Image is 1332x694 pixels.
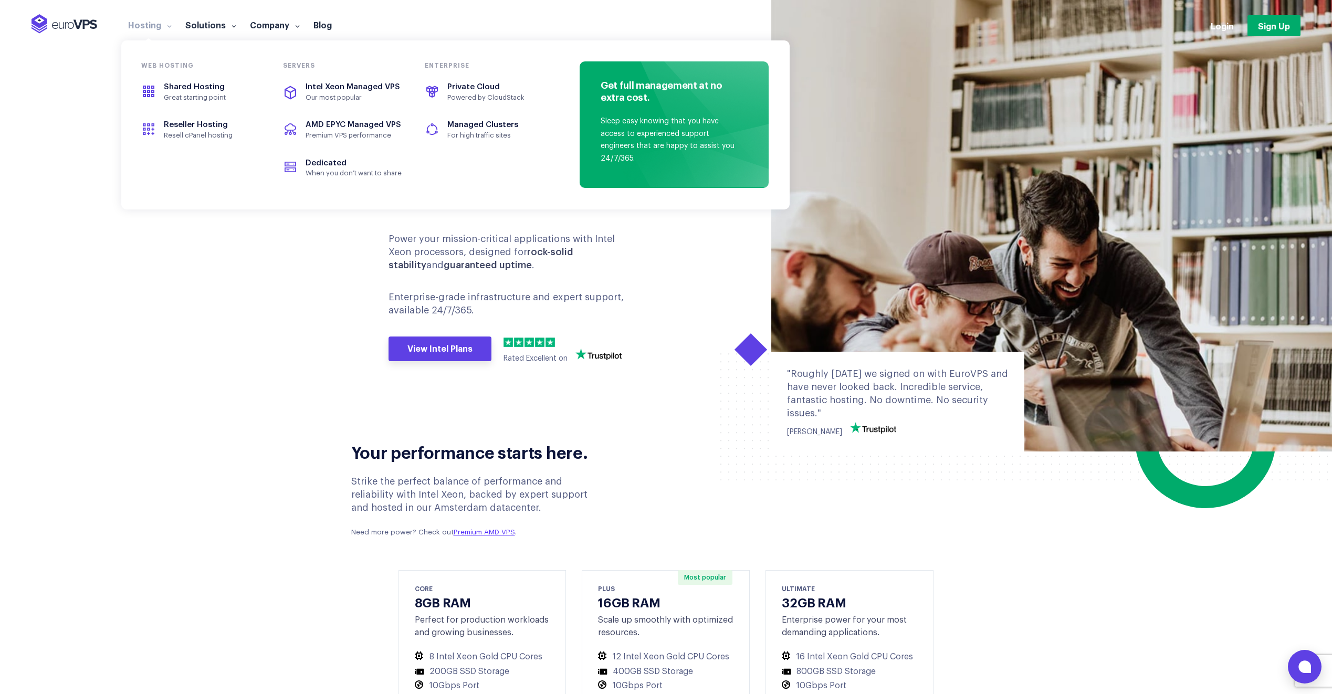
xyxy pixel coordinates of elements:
[782,666,917,677] li: 800GB SSD Storage
[306,131,402,140] span: Premium VPS performance
[447,93,544,102] span: Powered by CloudStack
[504,338,513,347] img: 1
[415,651,550,663] li: 8 Intel Xeon Gold CPU Cores
[131,111,272,149] a: Reseller HostingResell cPanel hosting
[243,19,307,30] a: Company
[272,73,414,111] a: Intel Xeon Managed VPSOur most popular
[535,338,544,347] img: 4
[504,355,568,362] span: Rated Excellent on
[415,584,550,593] div: CORE
[389,247,573,270] b: rock-solid stability
[598,584,733,593] div: PLUS
[514,338,523,347] img: 2
[164,83,225,91] span: Shared Hosting
[351,128,658,210] div: VPS Hosting engineered for performance and peace of mind
[389,233,637,272] p: Power your mission-critical applications with Intel Xeon processors, designed for and .
[415,614,550,639] div: Perfect for production workloads and growing businesses.
[351,528,605,538] p: Need more power? Check out .
[307,19,339,30] a: Blog
[598,594,733,609] h3: 16GB RAM
[414,111,556,149] a: Managed ClustersFor high traffic sites
[121,19,179,30] a: Hosting
[787,367,1009,420] div: "Roughly [DATE] we signed on with EuroVPS and have never looked back. Incredible service, fantast...
[601,79,742,106] h4: Get full management at no extra cost.
[525,338,534,347] img: 3
[782,614,917,639] div: Enterprise power for your most demanding applications.
[598,651,733,663] li: 12 Intel Xeon Gold CPU Cores
[164,93,260,102] span: Great starting point
[32,14,97,34] img: EuroVPS
[601,115,742,165] p: Sleep easy knowing that you have access to experienced support engineers that are happy to assist...
[272,111,414,149] a: AMD EPYC Managed VPSPremium VPS performance
[447,131,544,140] span: For high traffic sites
[306,159,347,167] span: Dedicated
[598,614,733,639] div: Scale up smoothly with optimized resources.
[782,584,917,593] div: ULTIMATE
[179,19,243,30] a: Solutions
[447,121,518,129] span: Managed Clusters
[444,260,532,270] b: guaranteed uptime
[272,149,414,187] a: DedicatedWhen you don’t want to share
[389,291,637,317] p: Enterprise-grade infrastructure and expert support, available 24/7/365.
[454,529,515,535] a: Premium AMD VPS
[306,83,400,91] span: Intel Xeon Managed VPS
[164,121,228,129] span: Reseller Hosting
[782,651,917,663] li: 16 Intel Xeon Gold CPU Cores
[546,338,555,347] img: 5
[598,666,733,677] li: 400GB SSD Storage
[131,73,272,111] a: Shared HostingGreat starting point
[1211,20,1234,31] a: Login
[787,428,842,436] span: [PERSON_NAME]
[415,594,550,609] h3: 8GB RAM
[1288,650,1321,684] button: Open chat window
[306,169,402,177] span: When you don’t want to share
[414,73,556,111] a: Private CloudPowered by CloudStack
[415,666,550,677] li: 200GB SSD Storage
[164,131,260,140] span: Resell cPanel hosting
[389,337,491,362] a: View Intel Plans
[351,441,605,462] h2: Your performance starts here.
[782,680,917,691] li: 10Gbps Port
[306,121,401,129] span: AMD EPYC Managed VPS
[306,93,402,102] span: Our most popular
[678,570,732,585] span: Most popular
[598,680,733,691] li: 10Gbps Port
[1247,15,1300,36] a: Sign Up
[351,475,605,538] div: Strike the perfect balance of performance and reliability with Intel Xeon, backed by expert suppo...
[782,594,917,609] h3: 32GB RAM
[447,83,500,91] span: Private Cloud
[415,680,550,691] li: 10Gbps Port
